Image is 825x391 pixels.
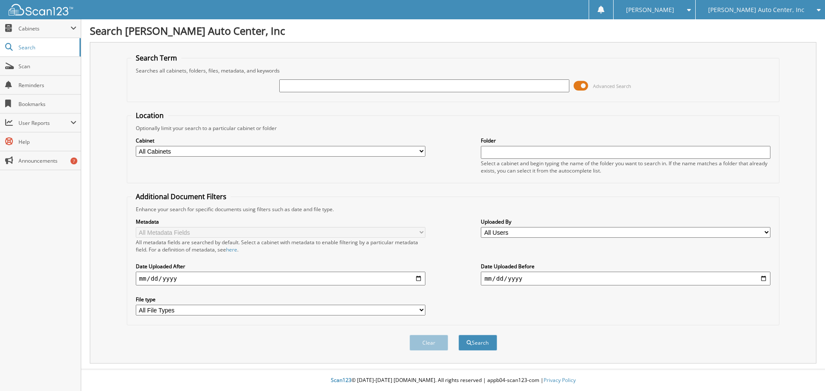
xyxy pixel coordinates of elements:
label: Date Uploaded After [136,263,425,270]
input: start [136,272,425,285]
label: File type [136,296,425,303]
label: Folder [481,137,770,144]
img: scan123-logo-white.svg [9,4,73,15]
legend: Location [131,111,168,120]
label: Cabinet [136,137,425,144]
span: [PERSON_NAME] [626,7,674,12]
label: Metadata [136,218,425,225]
span: [PERSON_NAME] Auto Center, Inc [708,7,804,12]
legend: Additional Document Filters [131,192,231,201]
div: All metadata fields are searched by default. Select a cabinet with metadata to enable filtering b... [136,239,425,253]
div: Searches all cabinets, folders, files, metadata, and keywords [131,67,775,74]
span: User Reports [18,119,70,127]
button: Search [458,335,497,351]
span: Scan123 [331,376,351,384]
span: Cabinets [18,25,70,32]
span: Advanced Search [593,83,631,89]
span: Help [18,138,76,145]
div: Enhance your search for specific documents using filters such as date and file type. [131,206,775,213]
label: Uploaded By [481,218,770,225]
input: end [481,272,770,285]
a: here [226,246,237,253]
div: 7 [70,158,77,164]
div: © [DATE]-[DATE] [DOMAIN_NAME]. All rights reserved | appb04-scan123-com | [81,370,825,391]
button: Clear [409,335,448,351]
a: Privacy Policy [544,376,576,384]
span: Bookmarks [18,100,76,108]
label: Date Uploaded Before [481,263,770,270]
h1: Search [PERSON_NAME] Auto Center, Inc [90,24,816,38]
div: Optionally limit your search to a particular cabinet or folder [131,124,775,132]
legend: Search Term [131,53,181,63]
span: Reminders [18,82,76,89]
span: Search [18,44,75,51]
div: Select a cabinet and begin typing the name of the folder you want to search in. If the name match... [481,160,770,174]
span: Announcements [18,157,76,164]
span: Scan [18,63,76,70]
